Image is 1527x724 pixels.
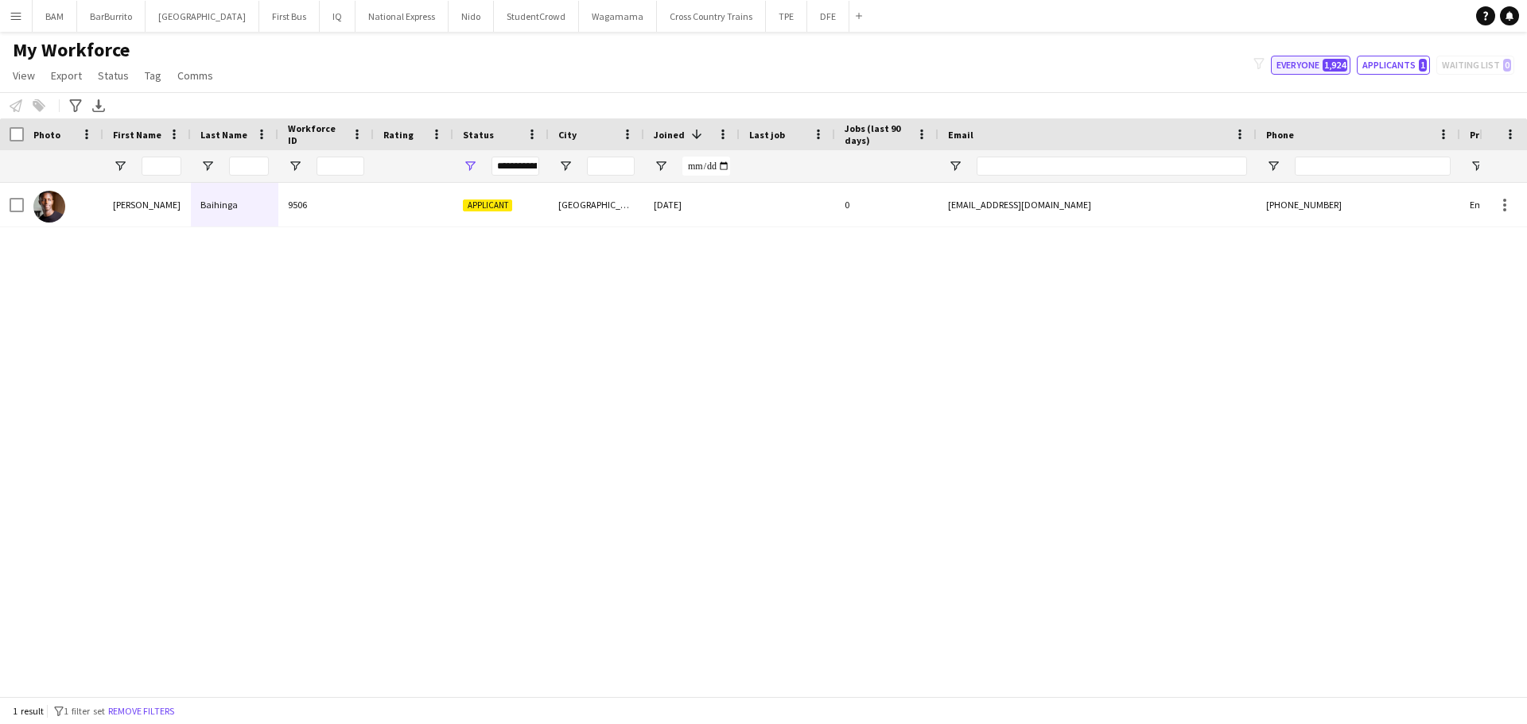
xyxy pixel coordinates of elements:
[13,68,35,83] span: View
[98,68,129,83] span: Status
[89,96,108,115] app-action-btn: Export XLSX
[45,65,88,86] a: Export
[463,129,494,141] span: Status
[449,1,494,32] button: Nido
[463,159,477,173] button: Open Filter Menu
[657,1,766,32] button: Cross Country Trains
[1295,157,1451,176] input: Phone Filter Input
[105,703,177,720] button: Remove filters
[6,65,41,86] a: View
[229,157,269,176] input: Last Name Filter Input
[278,183,374,226] div: 9506
[1323,59,1347,72] span: 1,924
[33,191,65,223] img: Marcus Baihinga
[33,129,60,141] span: Photo
[320,1,356,32] button: IQ
[177,68,213,83] span: Comms
[138,65,168,86] a: Tag
[579,1,657,32] button: Wagamama
[13,38,130,62] span: My Workforce
[1470,129,1502,141] span: Profile
[33,1,77,32] button: BAM
[1271,56,1350,75] button: Everyone1,924
[142,157,181,176] input: First Name Filter Input
[383,129,414,141] span: Rating
[356,1,449,32] button: National Express
[200,129,247,141] span: Last Name
[288,159,302,173] button: Open Filter Menu
[191,183,278,226] div: Baihinga
[91,65,135,86] a: Status
[558,159,573,173] button: Open Filter Menu
[845,122,910,146] span: Jobs (last 90 days)
[977,157,1247,176] input: Email Filter Input
[146,1,259,32] button: [GEOGRAPHIC_DATA]
[200,159,215,173] button: Open Filter Menu
[1419,59,1427,72] span: 1
[654,129,685,141] span: Joined
[948,159,962,173] button: Open Filter Menu
[494,1,579,32] button: StudentCrowd
[644,183,740,226] div: [DATE]
[558,129,577,141] span: City
[835,183,938,226] div: 0
[1257,183,1460,226] div: [PHONE_NUMBER]
[288,122,345,146] span: Workforce ID
[113,159,127,173] button: Open Filter Menu
[317,157,364,176] input: Workforce ID Filter Input
[654,159,668,173] button: Open Filter Menu
[749,129,785,141] span: Last job
[171,65,220,86] a: Comms
[463,199,512,211] span: Applicant
[948,129,973,141] span: Email
[587,157,635,176] input: City Filter Input
[807,1,849,32] button: DFE
[64,705,105,717] span: 1 filter set
[51,68,82,83] span: Export
[145,68,161,83] span: Tag
[113,129,161,141] span: First Name
[549,183,644,226] div: [GEOGRAPHIC_DATA]
[1266,129,1294,141] span: Phone
[1357,56,1430,75] button: Applicants1
[1470,159,1484,173] button: Open Filter Menu
[766,1,807,32] button: TPE
[682,157,730,176] input: Joined Filter Input
[103,183,191,226] div: [PERSON_NAME]
[1266,159,1280,173] button: Open Filter Menu
[259,1,320,32] button: First Bus
[77,1,146,32] button: BarBurrito
[938,183,1257,226] div: [EMAIL_ADDRESS][DOMAIN_NAME]
[66,96,85,115] app-action-btn: Advanced filters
